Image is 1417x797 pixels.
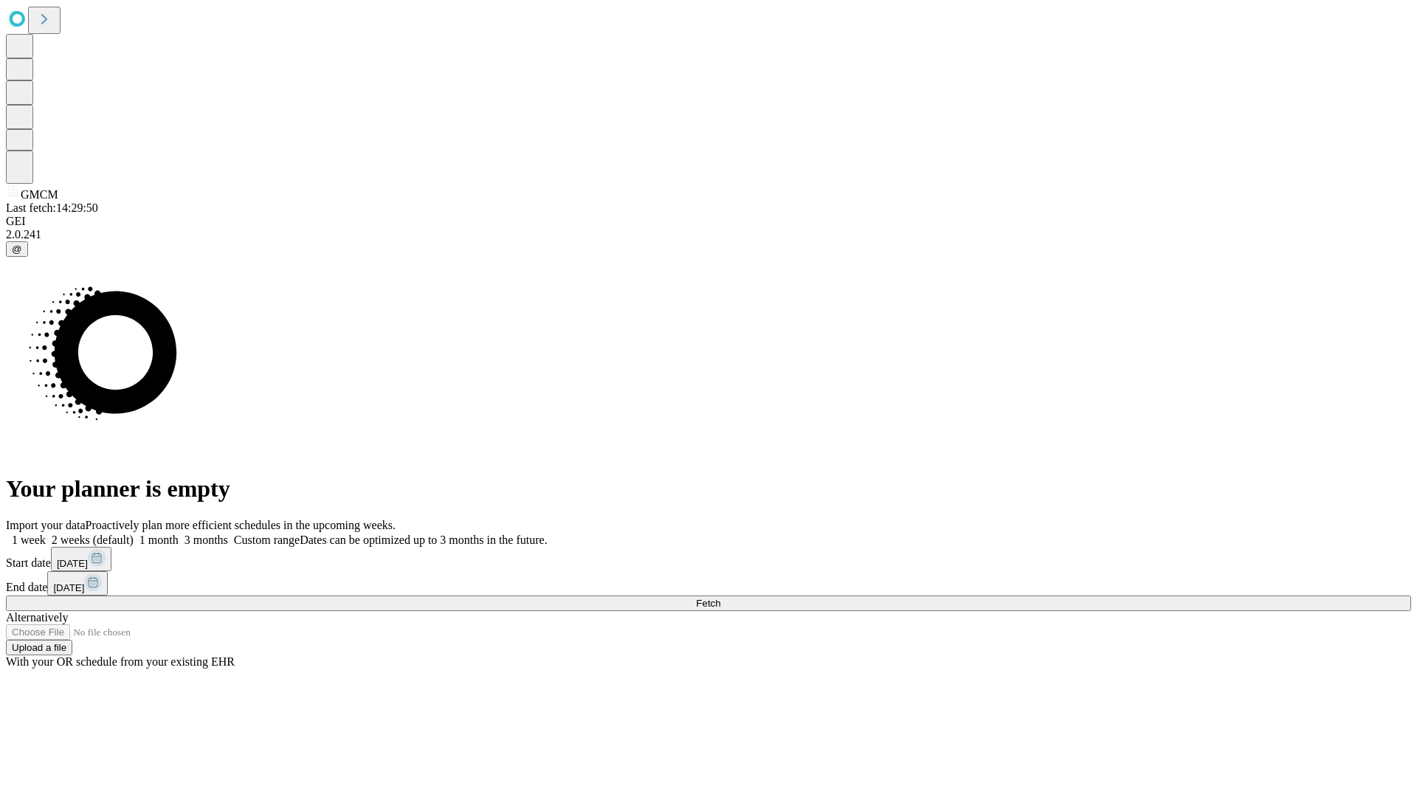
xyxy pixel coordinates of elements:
[12,244,22,255] span: @
[51,547,111,571] button: [DATE]
[6,215,1411,228] div: GEI
[300,534,547,546] span: Dates can be optimized up to 3 months in the future.
[139,534,179,546] span: 1 month
[234,534,300,546] span: Custom range
[6,640,72,655] button: Upload a file
[47,571,108,596] button: [DATE]
[6,228,1411,241] div: 2.0.241
[52,534,134,546] span: 2 weeks (default)
[53,582,84,593] span: [DATE]
[57,558,88,569] span: [DATE]
[86,519,396,531] span: Proactively plan more efficient schedules in the upcoming weeks.
[696,598,720,609] span: Fetch
[6,611,68,624] span: Alternatively
[6,201,98,214] span: Last fetch: 14:29:50
[6,547,1411,571] div: Start date
[6,475,1411,503] h1: Your planner is empty
[6,241,28,257] button: @
[6,519,86,531] span: Import your data
[185,534,228,546] span: 3 months
[6,655,235,668] span: With your OR schedule from your existing EHR
[12,534,46,546] span: 1 week
[21,188,58,201] span: GMCM
[6,571,1411,596] div: End date
[6,596,1411,611] button: Fetch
